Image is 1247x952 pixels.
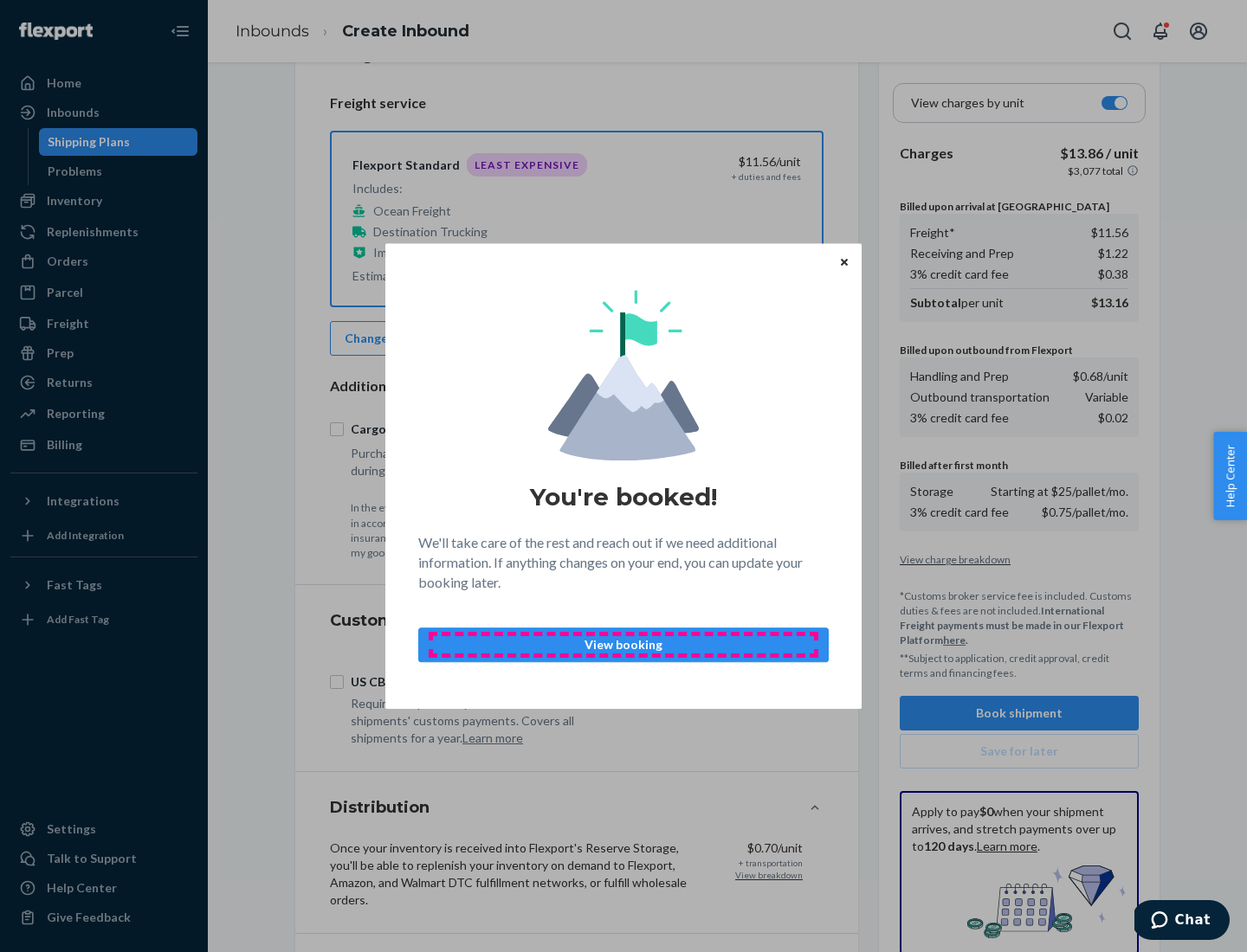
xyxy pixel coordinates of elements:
[548,290,699,460] img: svg+xml,%3Csvg%20viewBox%3D%220%200%20174%20197%22%20fill%3D%22none%22%20xmlns%3D%22http%3A%2F%2F...
[41,12,76,28] span: Chat
[433,636,814,653] p: View booking
[418,627,829,662] button: View booking
[418,533,829,593] p: We'll take care of the rest and reach out if we need additional information. If anything changes ...
[836,252,853,271] button: Close
[530,481,717,512] h1: You're booked!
